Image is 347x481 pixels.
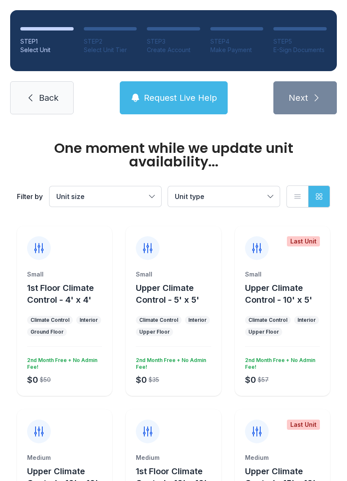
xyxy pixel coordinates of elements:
div: STEP 5 [273,37,327,46]
button: Unit size [50,186,161,207]
div: Climate Control [248,317,287,323]
div: Filter by [17,191,43,202]
button: Upper Climate Control - 10' x 5' [245,282,327,306]
div: Interior [297,317,316,323]
div: Interior [188,317,207,323]
div: Interior [80,317,98,323]
div: Upper Floor [139,329,170,335]
div: STEP 4 [210,37,264,46]
button: Upper Climate Control - 5' x 5' [136,282,218,306]
div: STEP 3 [147,37,200,46]
span: Upper Climate Control - 5' x 5' [136,283,199,305]
div: $0 [27,374,38,386]
div: Medium [245,453,320,462]
div: Select Unit [20,46,74,54]
div: $57 [258,376,269,384]
div: Small [245,270,320,279]
div: 2nd Month Free + No Admin Fee! [24,354,102,370]
div: E-Sign Documents [273,46,327,54]
span: Upper Climate Control - 10' x 5' [245,283,312,305]
div: $35 [149,376,159,384]
div: Create Account [147,46,200,54]
span: 1st Floor Climate Control - 4' x 4' [27,283,94,305]
span: Unit type [175,192,204,201]
span: Request Live Help [144,92,217,104]
span: Unit size [56,192,85,201]
div: Select Unit Tier [84,46,137,54]
div: Small [27,270,102,279]
div: Small [136,270,211,279]
span: Next [289,92,308,104]
div: 2nd Month Free + No Admin Fee! [132,354,211,370]
div: Last Unit [287,420,320,430]
div: One moment while we update unit availability... [17,141,330,169]
div: Make Payment [210,46,264,54]
div: $50 [40,376,51,384]
div: STEP 1 [20,37,74,46]
button: 1st Floor Climate Control - 4' x 4' [27,282,109,306]
div: Ground Floor [30,329,63,335]
div: $0 [245,374,256,386]
div: Medium [136,453,211,462]
div: STEP 2 [84,37,137,46]
div: Upper Floor [248,329,279,335]
div: $0 [136,374,147,386]
div: 2nd Month Free + No Admin Fee! [242,354,320,370]
div: Climate Control [30,317,69,323]
span: Back [39,92,58,104]
div: Medium [27,453,102,462]
button: Unit type [168,186,280,207]
div: Climate Control [139,317,178,323]
div: Last Unit [287,236,320,246]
